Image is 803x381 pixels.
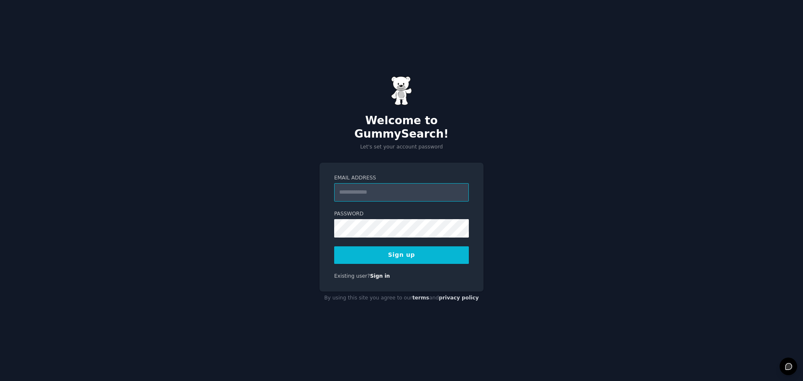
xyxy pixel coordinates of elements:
span: Existing user? [334,273,370,279]
a: terms [412,295,429,301]
label: Password [334,210,469,218]
label: Email Address [334,174,469,182]
p: Let's set your account password [320,143,483,151]
a: privacy policy [439,295,479,301]
img: Gummy Bear [391,76,412,105]
h2: Welcome to GummySearch! [320,114,483,141]
a: Sign in [370,273,390,279]
button: Sign up [334,246,469,264]
div: By using this site you agree to our and [320,292,483,305]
